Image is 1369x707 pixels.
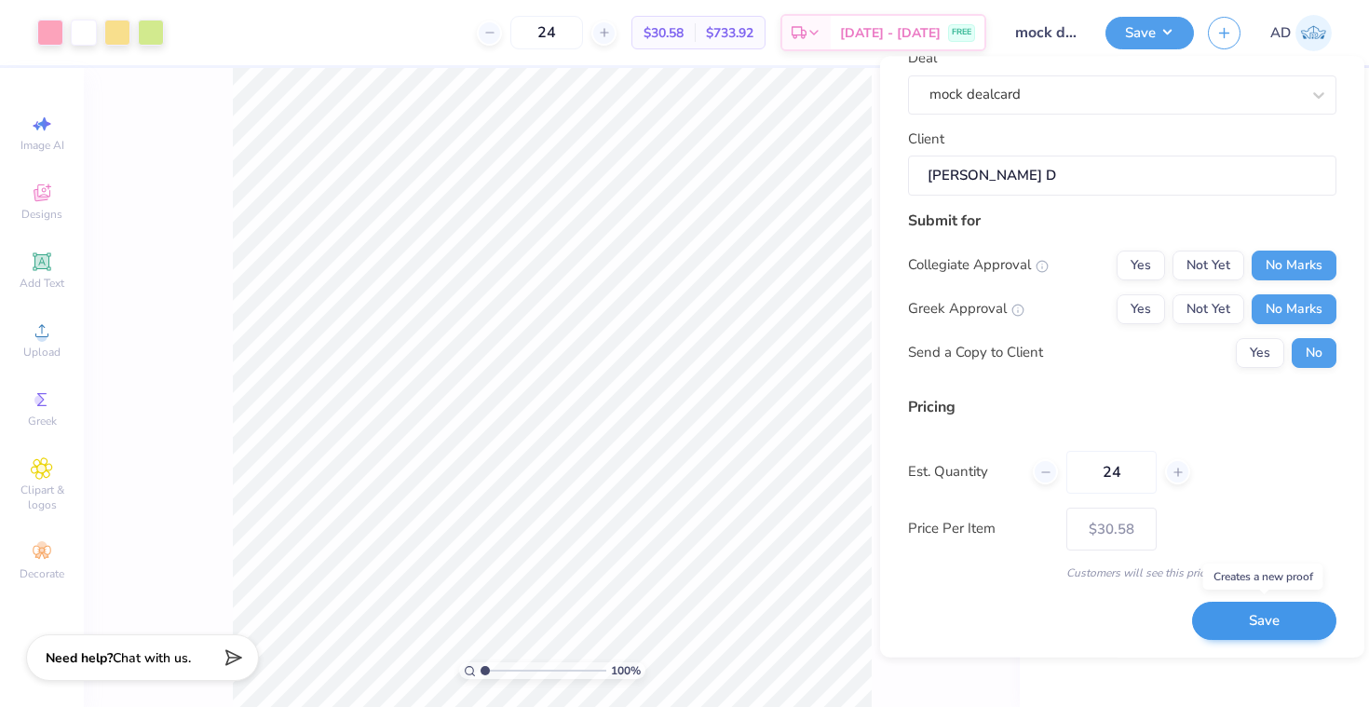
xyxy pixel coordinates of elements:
label: Price Per Item [908,519,1052,540]
div: Submit for [908,210,1336,232]
span: 100 % [611,662,641,679]
div: Collegiate Approval [908,255,1049,277]
div: Greek Approval [908,299,1024,320]
span: Designs [21,207,62,222]
button: No Marks [1252,294,1336,324]
span: Add Text [20,276,64,291]
input: Untitled Design [1000,14,1091,51]
span: Chat with us. [113,649,191,667]
span: $733.92 [706,23,753,43]
button: Save [1105,17,1194,49]
span: AD [1270,22,1291,44]
button: Not Yet [1172,294,1244,324]
button: No [1292,338,1336,368]
button: Save [1192,603,1336,641]
span: Image AI [20,138,64,153]
span: Decorate [20,566,64,581]
a: AD [1270,15,1332,51]
strong: Need help? [46,649,113,667]
button: Yes [1236,338,1284,368]
div: Send a Copy to Client [908,343,1043,364]
button: No Marks [1252,251,1336,280]
span: Upload [23,345,61,360]
button: Yes [1117,294,1165,324]
input: – – [1066,451,1157,494]
div: Pricing [908,396,1336,418]
img: Aliza Didarali [1295,15,1332,51]
div: Customers will see this price on HQ. [908,564,1336,581]
span: Clipart & logos [9,483,75,512]
button: Not Yet [1172,251,1244,280]
span: $30.58 [644,23,684,43]
label: Est. Quantity [908,462,1019,483]
input: – – [510,16,583,49]
div: Creates a new proof [1203,564,1323,590]
input: e.g. Ethan Linker [908,156,1336,197]
label: Client [908,129,944,150]
span: Greek [28,414,57,428]
span: [DATE] - [DATE] [840,23,941,43]
span: FREE [952,26,971,39]
label: Deal [908,48,937,70]
button: Yes [1117,251,1165,280]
